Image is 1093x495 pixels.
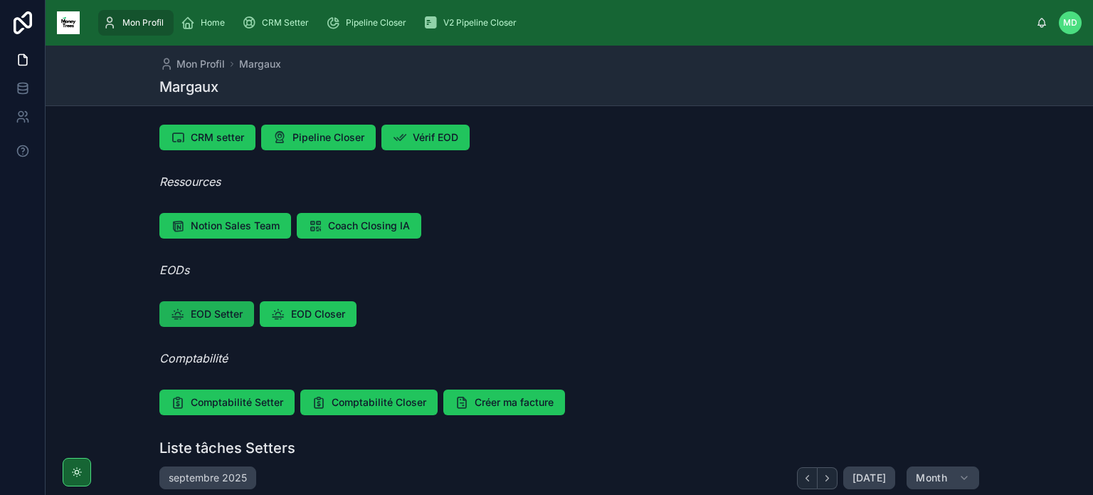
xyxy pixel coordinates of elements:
[419,10,527,36] a: V2 Pipeline Closer
[159,263,189,277] em: EODs
[297,213,421,239] button: Coach Closing IA
[191,307,243,321] span: EOD Setter
[328,219,410,233] span: Coach Closing IA
[443,17,517,28] span: V2 Pipeline Closer
[159,57,225,71] a: Mon Profil
[176,10,235,36] a: Home
[291,307,345,321] span: EOD Closer
[159,213,291,239] button: Notion Sales Team
[239,57,281,71] a: Margaux
[797,467,818,489] button: Back
[443,390,565,415] button: Créer ma facture
[122,17,164,28] span: Mon Profil
[292,130,364,145] span: Pipeline Closer
[57,11,80,34] img: App logo
[238,10,319,36] a: CRM Setter
[818,467,838,489] button: Next
[159,77,218,97] h1: Margaux
[475,395,554,410] span: Créer ma facture
[261,125,376,150] button: Pipeline Closer
[191,219,280,233] span: Notion Sales Team
[300,390,438,415] button: Comptabilité Closer
[159,390,295,415] button: Comptabilité Setter
[843,467,895,489] button: [DATE]
[191,130,244,145] span: CRM setter
[159,301,254,327] button: EOD Setter
[159,174,221,189] em: Ressources
[159,438,295,458] h1: Liste tâches Setters
[413,130,458,145] span: Vérif EOD
[169,471,247,485] h2: septembre 2025
[159,125,255,150] button: CRM setter
[322,10,416,36] a: Pipeline Closer
[260,301,357,327] button: EOD Closer
[91,7,1036,38] div: scrollable content
[1063,17,1077,28] span: MD
[852,471,886,484] span: [DATE]
[176,57,225,71] span: Mon Profil
[159,351,228,365] em: Comptabilité
[201,17,225,28] span: Home
[191,395,283,410] span: Comptabilité Setter
[346,17,406,28] span: Pipeline Closer
[262,17,309,28] span: CRM Setter
[381,125,470,150] button: Vérif EOD
[332,395,426,410] span: Comptabilité Closer
[98,10,174,36] a: Mon Profil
